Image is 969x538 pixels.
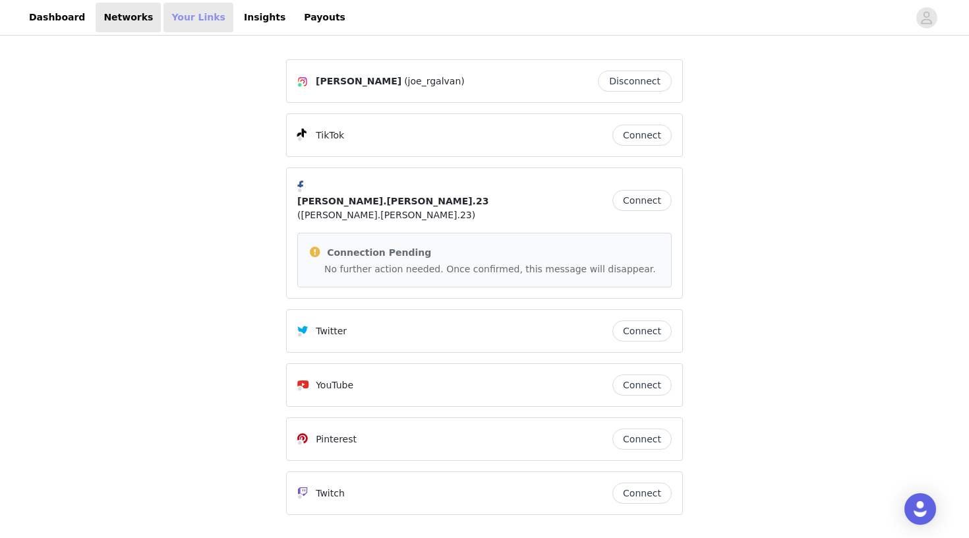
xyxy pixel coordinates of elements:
[612,190,672,211] button: Connect
[404,75,465,88] span: (joe_rgalvan)
[316,75,401,88] span: [PERSON_NAME]
[612,125,672,146] button: Connect
[598,71,672,92] button: Disconnect
[612,320,672,342] button: Connect
[920,7,933,28] div: avatar
[236,3,293,32] a: Insights
[96,3,161,32] a: Networks
[316,487,345,500] p: Twitch
[324,262,661,276] p: No further action needed. Once confirmed, this message will disappear.
[316,433,357,446] p: Pinterest
[327,247,431,258] span: Connection Pending
[904,493,936,525] div: Open Intercom Messenger
[297,208,475,222] span: ([PERSON_NAME].[PERSON_NAME].23)
[612,374,672,396] button: Connect
[296,3,353,32] a: Payouts
[21,3,93,32] a: Dashboard
[316,129,344,142] p: TikTok
[297,194,488,208] span: [PERSON_NAME].[PERSON_NAME].23
[612,483,672,504] button: Connect
[316,378,353,392] p: YouTube
[297,76,308,87] img: Instagram Icon
[316,324,347,338] p: Twitter
[163,3,233,32] a: Your Links
[612,429,672,450] button: Connect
